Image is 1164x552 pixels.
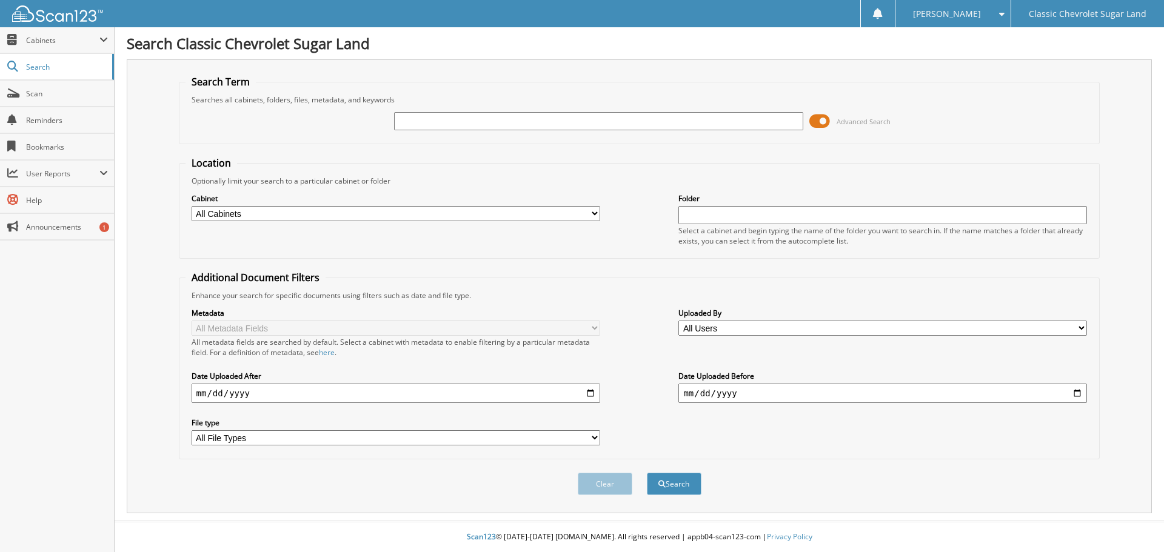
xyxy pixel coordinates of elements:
a: here [319,347,335,357]
button: Clear [578,473,632,495]
h1: Search Classic Chevrolet Sugar Land [127,33,1152,53]
div: © [DATE]-[DATE] [DOMAIN_NAME]. All rights reserved | appb04-scan123-com | [115,522,1164,552]
div: Searches all cabinets, folders, files, metadata, and keywords [186,95,1094,105]
label: Folder [678,193,1087,204]
legend: Additional Document Filters [186,271,326,284]
span: Search [26,62,106,72]
span: Classic Chevrolet Sugar Land [1029,10,1146,18]
span: Scan123 [467,531,496,542]
label: Cabinet [192,193,600,204]
div: Enhance your search for specific documents using filters such as date and file type. [186,290,1094,301]
span: Bookmarks [26,142,108,152]
img: scan123-logo-white.svg [12,5,103,22]
span: Cabinets [26,35,99,45]
span: [PERSON_NAME] [913,10,981,18]
span: User Reports [26,168,99,179]
label: Metadata [192,308,600,318]
legend: Location [186,156,237,170]
span: Help [26,195,108,205]
span: Advanced Search [837,117,891,126]
label: Date Uploaded Before [678,371,1087,381]
input: start [192,384,600,403]
div: Select a cabinet and begin typing the name of the folder you want to search in. If the name match... [678,225,1087,246]
span: Scan [26,88,108,99]
a: Privacy Policy [767,531,812,542]
label: Date Uploaded After [192,371,600,381]
span: Announcements [26,222,108,232]
div: All metadata fields are searched by default. Select a cabinet with metadata to enable filtering b... [192,337,600,357]
label: Uploaded By [678,308,1087,318]
div: 1 [99,222,109,232]
div: Optionally limit your search to a particular cabinet or folder [186,176,1094,186]
span: Reminders [26,115,108,125]
input: end [678,384,1087,403]
label: File type [192,417,600,428]
legend: Search Term [186,75,256,88]
button: Search [647,473,701,495]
